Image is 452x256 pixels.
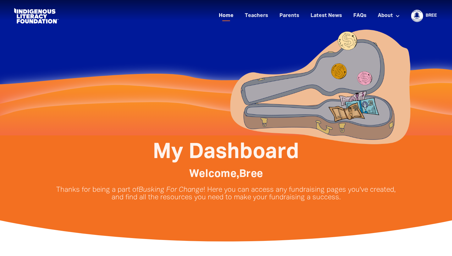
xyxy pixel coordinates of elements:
[189,169,263,179] span: Welcome, Bree
[276,11,303,21] a: Parents
[307,11,346,21] a: Latest News
[350,11,370,21] a: FAQs
[241,11,272,21] a: Teachers
[56,186,396,201] p: Thanks for being a part of ! Here you can access any fundraising pages you've created, and find a...
[215,11,237,21] a: Home
[374,11,404,21] a: About
[139,187,203,193] em: Busking For Change
[153,143,299,162] span: My Dashboard
[426,14,437,18] a: Bree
